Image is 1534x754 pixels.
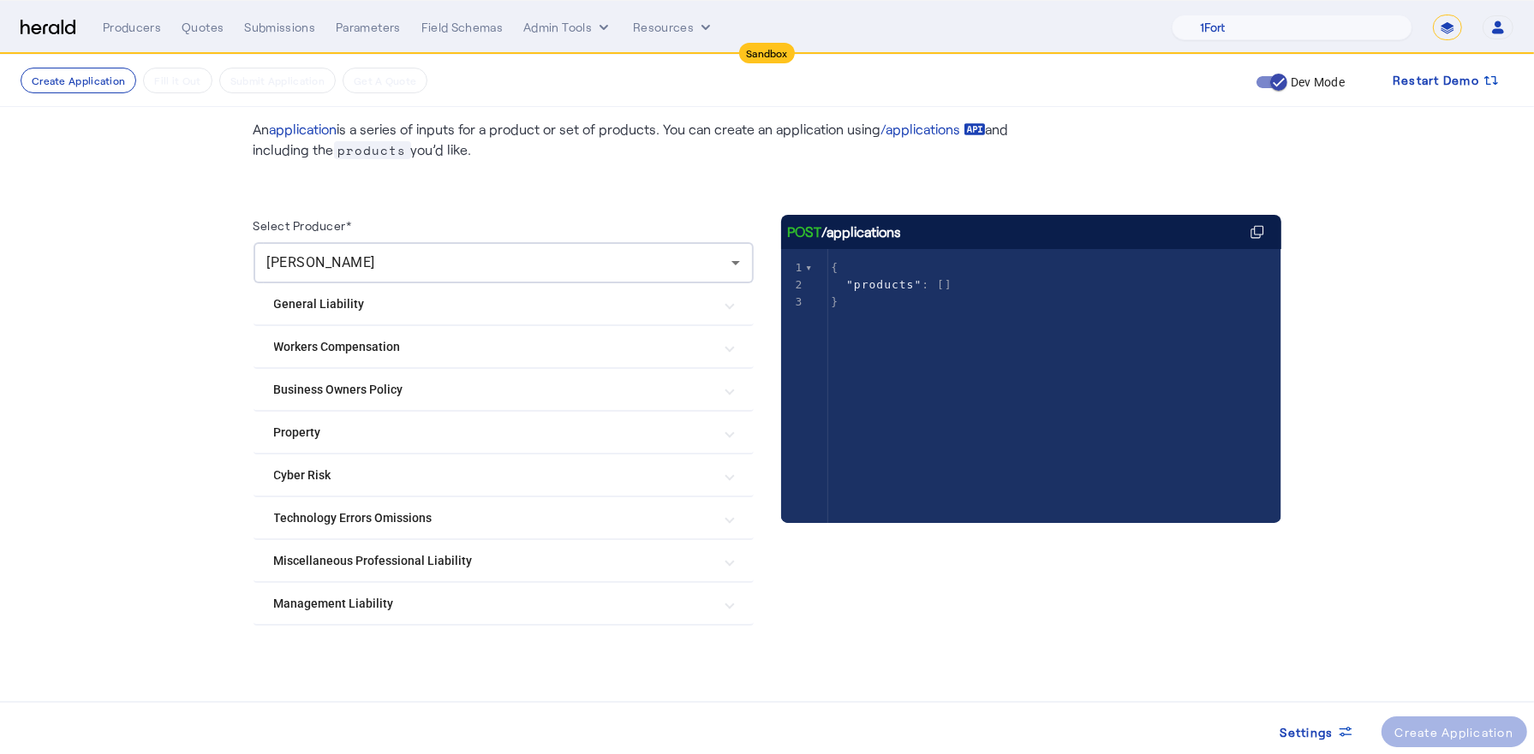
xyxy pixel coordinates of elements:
button: Restart Demo [1379,65,1513,96]
mat-panel-title: Property [274,424,713,442]
span: : [] [832,278,952,291]
mat-panel-title: Business Owners Policy [274,381,713,399]
mat-panel-title: Workers Compensation [274,338,713,356]
mat-panel-title: Cyber Risk [274,466,713,484]
herald-code-block: /applications [781,215,1281,489]
img: Herald Logo [21,20,75,36]
button: Get A Quote [343,68,427,93]
button: Create Application [21,68,136,93]
span: Settings [1280,723,1334,741]
div: 3 [781,294,806,311]
mat-expansion-panel-header: Miscellaneous Professional Liability [254,540,754,581]
p: An is a series of inputs for a product or set of products. You can create an application using an... [254,119,1024,160]
span: "products" [846,278,922,291]
mat-panel-title: Technology Errors Omissions [274,509,713,527]
mat-expansion-panel-header: Management Liability [254,583,754,624]
div: /applications [788,222,902,242]
div: 1 [781,259,806,276]
div: Parameters [336,19,401,36]
label: Dev Mode [1287,74,1345,91]
button: Resources dropdown menu [633,19,714,36]
div: Field Schemas [421,19,504,36]
span: Restart Demo [1393,70,1479,91]
a: /applications [881,119,986,140]
span: POST [788,222,822,242]
mat-expansion-panel-header: Cyber Risk [254,454,754,496]
div: Sandbox [739,43,795,63]
mat-panel-title: Miscellaneous Professional Liability [274,552,713,570]
span: [PERSON_NAME] [267,254,376,270]
mat-expansion-panel-header: Technology Errors Omissions [254,497,754,538]
div: Quotes [182,19,224,36]
mat-expansion-panel-header: Workers Compensation [254,326,754,367]
button: Submit Application [219,68,336,93]
button: internal dropdown menu [523,19,612,36]
button: Fill it Out [143,68,212,93]
div: Producers [103,19,161,36]
label: Select Producer* [254,218,352,233]
span: { [832,261,839,274]
span: products [334,141,411,159]
mat-expansion-panel-header: Property [254,412,754,453]
mat-panel-title: Management Liability [274,595,713,613]
mat-expansion-panel-header: Business Owners Policy [254,369,754,410]
mat-panel-title: General Liability [274,295,713,313]
div: 2 [781,276,806,294]
a: application [270,121,337,137]
mat-expansion-panel-header: General Liability [254,283,754,324]
span: } [832,295,839,308]
button: Settings [1267,716,1368,747]
div: Submissions [244,19,315,36]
